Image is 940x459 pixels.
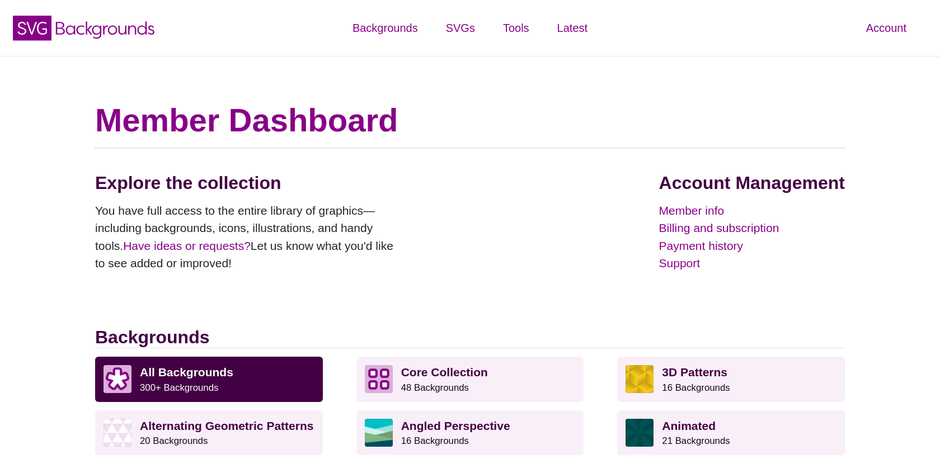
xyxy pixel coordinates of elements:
img: fancy golden cube pattern [626,365,654,393]
small: 16 Backgrounds [401,436,469,446]
img: abstract landscape with sky mountains and water [365,419,393,447]
a: Support [659,254,845,272]
a: Backgrounds [339,11,432,45]
small: 20 Backgrounds [140,436,208,446]
h2: Explore the collection [95,172,403,193]
small: 21 Backgrounds [662,436,730,446]
a: All Backgrounds 300+ Backgrounds [95,357,323,401]
small: 16 Backgrounds [662,382,730,393]
a: Member info [659,202,845,220]
a: Animated21 Backgrounds [617,410,845,455]
a: Account [852,11,920,45]
strong: Core Collection [401,366,488,378]
small: 48 Backgrounds [401,382,469,393]
a: SVGs [432,11,489,45]
a: Core Collection 48 Backgrounds [356,357,584,401]
p: You have full access to the entire library of graphics—including backgrounds, icons, illustration... [95,202,403,272]
img: green rave light effect animated background [626,419,654,447]
strong: Alternating Geometric Patterns [140,419,313,432]
h2: Account Management [659,172,845,193]
h2: Backgrounds [95,326,845,348]
strong: All Backgrounds [140,366,233,378]
a: Have ideas or requests? [123,239,251,252]
small: 300+ Backgrounds [140,382,218,393]
strong: Angled Perspective [401,419,510,432]
a: Angled Perspective16 Backgrounds [356,410,584,455]
img: light purple and white alternating triangle pattern [104,419,131,447]
a: 3D Patterns16 Backgrounds [617,357,845,401]
a: Payment history [659,237,845,255]
a: Latest [543,11,601,45]
a: Tools [489,11,543,45]
h1: Member Dashboard [95,101,845,140]
strong: 3D Patterns [662,366,727,378]
strong: Animated [662,419,716,432]
a: Alternating Geometric Patterns20 Backgrounds [95,410,323,455]
a: Billing and subscription [659,219,845,237]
